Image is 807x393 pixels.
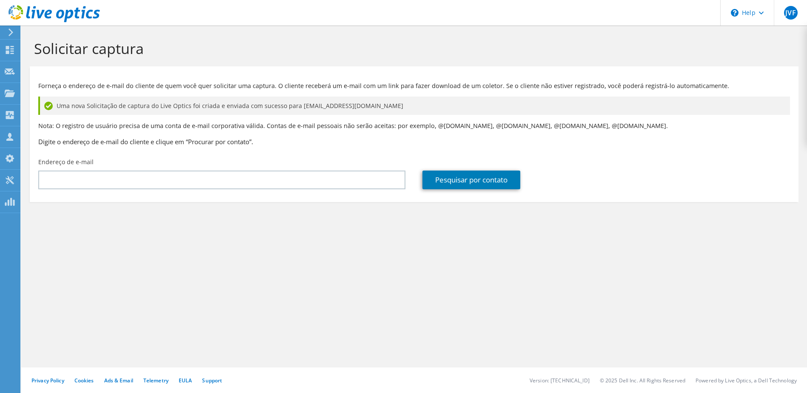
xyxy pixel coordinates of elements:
[38,81,790,91] p: Forneça o endereço de e-mail do cliente de quem você quer solicitar uma captura. O cliente recebe...
[31,377,64,384] a: Privacy Policy
[143,377,168,384] a: Telemetry
[731,9,739,17] svg: \n
[422,171,520,189] a: Pesquisar por contato
[784,6,798,20] span: JVF
[34,40,790,57] h1: Solicitar captura
[74,377,94,384] a: Cookies
[696,377,797,384] li: Powered by Live Optics, a Dell Technology
[600,377,685,384] li: © 2025 Dell Inc. All Rights Reserved
[38,121,790,131] p: Nota: O registro de usuário precisa de uma conta de e-mail corporativa válida. Contas de e-mail p...
[57,101,403,111] span: Uma nova Solicitação de captura do Live Optics foi criada e enviada com sucesso para [EMAIL_ADDRE...
[38,137,790,146] h3: Digite o endereço de e-mail do cliente e clique em “Procurar por contato”.
[38,158,94,166] label: Endereço de e-mail
[179,377,192,384] a: EULA
[202,377,222,384] a: Support
[104,377,133,384] a: Ads & Email
[530,377,590,384] li: Version: [TECHNICAL_ID]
